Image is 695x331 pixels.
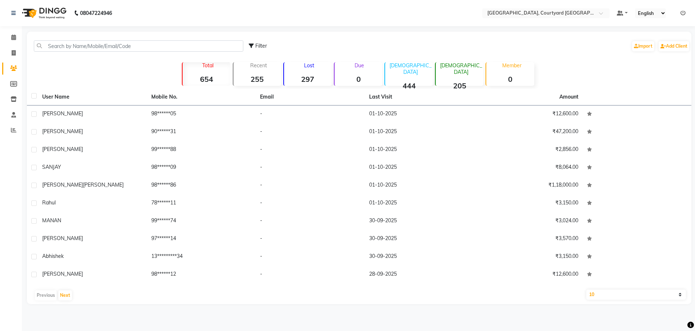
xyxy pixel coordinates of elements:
td: ₹12,600.00 [474,105,583,123]
td: - [256,159,365,177]
span: [PERSON_NAME] [83,182,124,188]
span: Abhishek [42,253,64,259]
td: ₹3,024.00 [474,212,583,230]
td: 01-10-2025 [365,141,474,159]
td: 28-09-2025 [365,266,474,284]
p: Member [489,62,534,69]
td: - [256,230,365,248]
span: [PERSON_NAME] [42,235,83,242]
p: Due [336,62,382,69]
td: ₹3,150.00 [474,195,583,212]
p: Recent [236,62,281,69]
td: 30-09-2025 [365,248,474,266]
td: - [256,123,365,141]
a: Import [632,41,654,51]
td: - [256,212,365,230]
th: User Name [38,89,147,105]
strong: 0 [335,75,382,84]
td: ₹1,18,000.00 [474,177,583,195]
strong: 255 [233,75,281,84]
strong: 0 [486,75,534,84]
span: [PERSON_NAME] [42,182,83,188]
b: 08047224946 [80,3,112,23]
span: [PERSON_NAME] [42,271,83,277]
strong: 297 [284,75,332,84]
td: 01-10-2025 [365,195,474,212]
th: Mobile No. [147,89,256,105]
p: [DEMOGRAPHIC_DATA] [388,62,433,75]
td: 30-09-2025 [365,212,474,230]
th: Last Visit [365,89,474,105]
td: ₹8,064.00 [474,159,583,177]
span: SANJAY [42,164,61,170]
span: [PERSON_NAME] [42,110,83,117]
td: ₹3,570.00 [474,230,583,248]
strong: 654 [183,75,230,84]
td: - [256,177,365,195]
td: - [256,266,365,284]
td: ₹47,200.00 [474,123,583,141]
span: [PERSON_NAME] [42,128,83,135]
th: Amount [555,89,583,105]
td: 01-10-2025 [365,159,474,177]
td: 01-10-2025 [365,105,474,123]
th: Email [256,89,365,105]
p: Total [185,62,230,69]
td: 01-10-2025 [365,123,474,141]
p: [DEMOGRAPHIC_DATA] [439,62,483,75]
span: Rahul [42,199,56,206]
strong: 444 [385,81,433,90]
td: - [256,248,365,266]
td: - [256,195,365,212]
span: [PERSON_NAME] [42,146,83,152]
button: Next [58,290,72,300]
span: MANAN [42,217,61,224]
td: 01-10-2025 [365,177,474,195]
td: ₹2,856.00 [474,141,583,159]
span: Filter [255,43,267,49]
input: Search by Name/Mobile/Email/Code [34,40,243,52]
td: ₹12,600.00 [474,266,583,284]
td: - [256,141,365,159]
p: Lost [287,62,332,69]
td: - [256,105,365,123]
td: ₹3,150.00 [474,248,583,266]
img: logo [19,3,68,23]
strong: 205 [436,81,483,90]
a: Add Client [659,41,689,51]
td: 30-09-2025 [365,230,474,248]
